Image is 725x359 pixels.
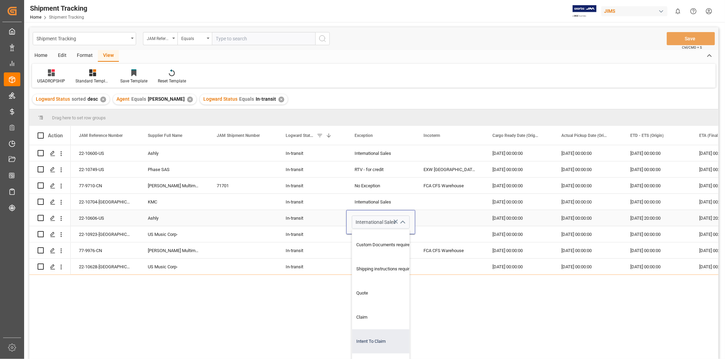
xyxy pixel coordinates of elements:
[484,259,553,275] div: [DATE] 00:00:00
[484,210,553,226] div: [DATE] 00:00:00
[71,145,140,161] div: 22-10600-US
[352,329,418,353] div: Intent To Claim
[71,194,140,210] div: 22-10704-[GEOGRAPHIC_DATA]
[630,133,664,138] span: ETD - ETS (Origin)
[217,133,260,138] span: JAM Shipment Number
[48,132,63,139] div: Action
[553,178,622,193] div: [DATE] 00:00:00
[30,3,87,13] div: Shipment Tracking
[423,133,440,138] span: Incoterm
[415,178,484,193] div: FCA CFS Warehouse
[100,97,106,102] div: ✕
[158,78,186,84] div: Reset Template
[212,32,315,45] input: Type to search
[88,96,98,102] span: desc
[355,133,373,138] span: Exception
[33,32,136,45] button: open menu
[622,194,691,210] div: [DATE] 00:00:00
[352,257,418,281] div: Shipping instructions required
[53,50,72,62] div: Edit
[622,178,691,193] div: [DATE] 00:00:00
[71,259,140,275] div: 22-10628-[GEOGRAPHIC_DATA]
[601,4,670,18] button: JIMS
[601,6,667,16] div: JIMS
[622,210,691,226] div: [DATE] 20:00:00
[484,194,553,210] div: [DATE] 00:00:00
[667,32,715,45] button: Save
[29,161,71,178] div: Press SPACE to select this row.
[355,146,407,161] div: International Sales
[553,242,622,258] div: [DATE] 00:00:00
[355,178,407,194] div: No Exception
[286,146,338,161] div: In-transit
[203,96,237,102] span: Logward Status
[670,3,686,19] button: show 0 new notifications
[286,162,338,178] div: In-transit
[415,242,484,258] div: FCA CFS Warehouse
[30,15,41,20] a: Home
[98,50,119,62] div: View
[553,145,622,161] div: [DATE] 00:00:00
[622,242,691,258] div: [DATE] 00:00:00
[140,178,208,193] div: [PERSON_NAME] Multimedia [GEOGRAPHIC_DATA]
[181,34,205,42] div: Equals
[286,259,338,275] div: In-transit
[553,226,622,242] div: [DATE] 00:00:00
[208,178,277,193] div: 71701
[686,3,701,19] button: Help Center
[573,5,596,17] img: Exertis%20JAM%20-%20Email%20Logo.jpg_1722504956.jpg
[484,242,553,258] div: [DATE] 00:00:00
[239,96,254,102] span: Equals
[116,96,130,102] span: Agent
[553,161,622,177] div: [DATE] 00:00:00
[29,259,71,275] div: Press SPACE to select this row.
[352,216,410,229] input: Type to search/select
[29,145,71,161] div: Press SPACE to select this row.
[492,133,539,138] span: Cargo Ready Date (Origin)
[72,96,86,102] span: sorted
[352,281,418,305] div: Quote
[622,259,691,275] div: [DATE] 00:00:00
[355,194,407,210] div: International Sales
[71,161,140,177] div: 22-10749-US
[72,50,98,62] div: Format
[29,194,71,210] div: Press SPACE to select this row.
[37,34,129,42] div: Shipment Tracking
[71,242,140,258] div: 77-9976-CN
[561,133,607,138] span: Actual Pickup Date (Origin)
[553,259,622,275] div: [DATE] 00:00:00
[352,233,418,257] div: Custom Documents required
[148,96,185,102] span: [PERSON_NAME]
[484,161,553,177] div: [DATE] 00:00:00
[52,115,106,120] span: Drag here to set row groups
[553,194,622,210] div: [DATE] 00:00:00
[352,305,418,329] div: Claim
[71,226,140,242] div: 22-10923-[GEOGRAPHIC_DATA]
[75,78,110,84] div: Standard Templates
[397,217,407,228] button: close menu
[71,178,140,193] div: 77-9710-CN
[37,78,65,84] div: USADROPSHIP
[177,32,212,45] button: open menu
[29,226,71,242] div: Press SPACE to select this row.
[682,45,702,50] span: Ctrl/CMD + S
[484,226,553,242] div: [DATE] 00:00:00
[484,178,553,193] div: [DATE] 00:00:00
[278,97,284,102] div: ✕
[622,161,691,177] div: [DATE] 00:00:00
[315,32,330,45] button: search button
[140,194,208,210] div: KMC
[140,226,208,242] div: US Music Corp-
[286,178,338,194] div: In-transit
[131,96,146,102] span: Equals
[286,133,314,138] span: Logward Status
[71,210,140,226] div: 22-10606-US
[140,161,208,177] div: Phase SAS
[140,259,208,275] div: US Music Corp-
[256,96,276,102] span: In-transit
[147,34,170,42] div: JAM Reference Number
[553,210,622,226] div: [DATE] 00:00:00
[415,161,484,177] div: EXW [GEOGRAPHIC_DATA] MS [GEOGRAPHIC_DATA]
[29,50,53,62] div: Home
[148,133,182,138] span: Supplier Full Name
